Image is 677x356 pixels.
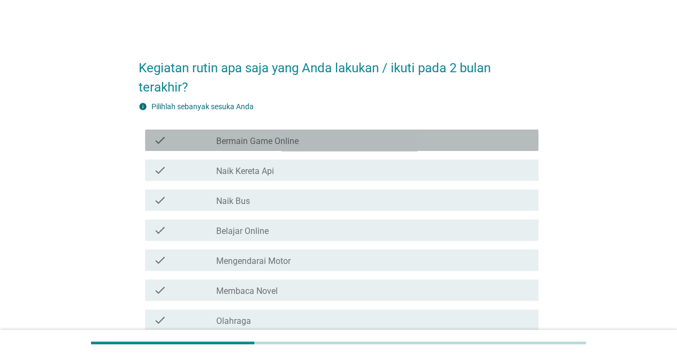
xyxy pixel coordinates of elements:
label: Belajar Online [216,226,269,237]
label: Olahraga [216,316,251,327]
i: info [139,102,147,111]
label: Membaca Novel [216,286,278,297]
h2: Kegiatan rutin apa saja yang Anda lakukan / ikuti pada 2 bulan terakhir? [139,48,538,97]
label: Mengendarai Motor [216,256,291,267]
i: check [154,224,166,237]
i: check [154,314,166,327]
label: Naik Bus [216,196,250,207]
label: Bermain Game Online [216,136,299,147]
i: check [154,194,166,207]
i: check [154,284,166,297]
i: check [154,134,166,147]
i: check [154,164,166,177]
label: Pilihlah sebanyak sesuka Anda [151,102,254,111]
i: check [154,254,166,267]
label: Naik Kereta Api [216,166,274,177]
